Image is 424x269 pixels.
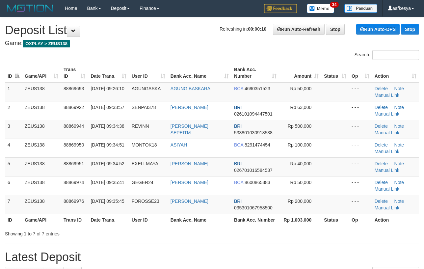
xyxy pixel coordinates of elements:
span: 34 [330,2,339,8]
th: Date Trans.: activate to sort column ascending [88,64,129,82]
span: [DATE] 09:26:10 [91,86,124,91]
a: Delete [375,105,388,110]
span: BCA [234,180,243,185]
th: ID [5,214,22,226]
span: Rp 63,000 [290,105,312,110]
span: 88869944 [64,123,84,129]
span: FOROSSE23 [132,199,159,204]
td: ZEUS138 [22,101,61,120]
span: Refreshing in: [220,26,266,32]
h1: Deposit List [5,24,419,37]
td: ZEUS138 [22,157,61,176]
a: Manual Link [375,186,400,192]
span: REVINN [132,123,149,129]
a: Run Auto-DPS [356,24,400,35]
span: [DATE] 09:34:51 [91,142,124,148]
span: 88869693 [64,86,84,91]
h1: Latest Deposit [5,251,419,264]
span: Rp 50,000 [290,180,312,185]
td: - - - [349,120,372,139]
span: AGUNGASKA [132,86,161,91]
td: 6 [5,176,22,195]
img: MOTION_logo.png [5,3,55,13]
span: GEGER24 [132,180,153,185]
a: Manual Link [375,149,400,154]
a: Manual Link [375,205,400,210]
img: Button%20Memo.svg [307,4,334,13]
a: Delete [375,199,388,204]
span: Rp 40,000 [290,161,312,166]
a: Note [394,161,404,166]
span: Rp 200,000 [288,199,311,204]
span: [DATE] 09:34:38 [91,123,124,129]
td: - - - [349,82,372,101]
img: Feedback.jpg [264,4,297,13]
th: User ID [129,214,168,226]
th: Game/API: activate to sort column ascending [22,64,61,82]
label: Search: [355,50,419,60]
strong: 00:00:10 [248,26,266,32]
span: BRI [234,161,242,166]
span: 88869950 [64,142,84,148]
a: AGUNG BASKARA [171,86,210,91]
a: Note [394,142,404,148]
a: Manual Link [375,130,400,135]
td: 1 [5,82,22,101]
span: Copy 026101094447501 to clipboard [234,111,273,117]
td: 5 [5,157,22,176]
span: MONTOK18 [132,142,157,148]
a: Stop [401,24,419,35]
span: BRI [234,199,242,204]
span: OXPLAY > ZEUS138 [23,40,70,47]
td: ZEUS138 [22,176,61,195]
span: 88869974 [64,180,84,185]
a: ASIYAH [171,142,187,148]
span: [DATE] 09:35:41 [91,180,124,185]
th: Rp 1.003.000 [279,214,321,226]
span: BCA [234,86,243,91]
th: Bank Acc. Number [231,214,279,226]
a: Delete [375,86,388,91]
td: - - - [349,195,372,214]
span: Rp 50,000 [290,86,312,91]
span: BRI [234,123,242,129]
a: Delete [375,180,388,185]
img: panduan.png [344,4,377,13]
td: - - - [349,101,372,120]
th: Date Trans. [88,214,129,226]
a: Note [394,123,404,129]
th: Op [349,214,372,226]
td: 3 [5,120,22,139]
a: [PERSON_NAME] [171,180,208,185]
td: 7 [5,195,22,214]
a: Note [394,180,404,185]
a: Note [394,86,404,91]
span: 88869976 [64,199,84,204]
span: [DATE] 09:35:45 [91,199,124,204]
span: Copy 533801030918538 to clipboard [234,130,273,135]
a: Note [394,105,404,110]
a: Delete [375,161,388,166]
span: [DATE] 09:33:57 [91,105,124,110]
th: Op: activate to sort column ascending [349,64,372,82]
td: ZEUS138 [22,139,61,157]
td: 4 [5,139,22,157]
a: Manual Link [375,111,400,117]
th: Status: activate to sort column ascending [321,64,349,82]
th: Bank Acc. Number: activate to sort column ascending [231,64,279,82]
td: - - - [349,157,372,176]
th: ID: activate to sort column descending [5,64,22,82]
span: 88869951 [64,161,84,166]
td: - - - [349,176,372,195]
th: Bank Acc. Name: activate to sort column ascending [168,64,231,82]
th: User ID: activate to sort column ascending [129,64,168,82]
th: Action [372,214,419,226]
a: Manual Link [375,93,400,98]
th: Amount: activate to sort column ascending [279,64,321,82]
td: ZEUS138 [22,195,61,214]
span: BCA [234,142,243,148]
a: Run Auto-Refresh [273,24,325,35]
th: Trans ID: activate to sort column ascending [61,64,88,82]
td: ZEUS138 [22,120,61,139]
a: [PERSON_NAME] [171,161,208,166]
